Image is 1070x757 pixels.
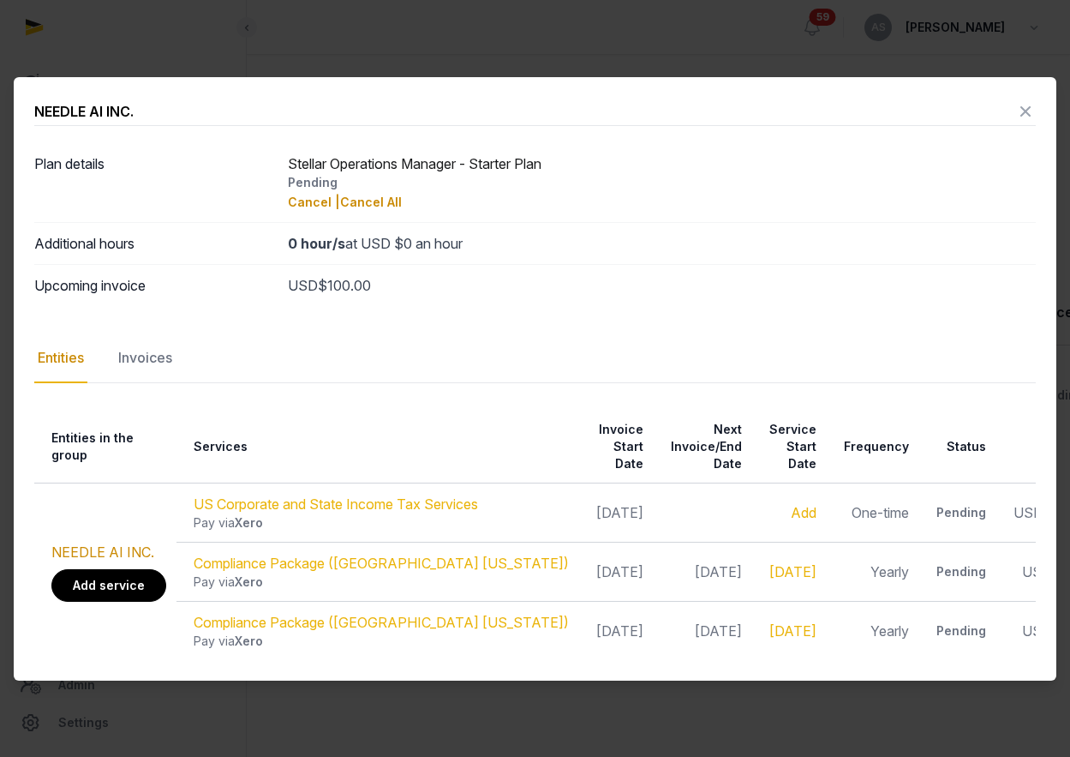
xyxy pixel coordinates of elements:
th: Entities in the group [34,411,176,484]
dt: Plan details [34,153,274,212]
td: Yearly [827,542,919,601]
span: USD [288,277,318,294]
div: Pending [936,563,986,580]
span: [DATE] [695,563,742,580]
div: Entities [34,333,87,383]
span: Cancel | [288,195,340,209]
a: [DATE] [769,622,816,640]
span: USD [1022,563,1052,580]
dt: Upcoming invoice [34,275,274,296]
a: Compliance Package ([GEOGRAPHIC_DATA] [US_STATE]) [194,614,569,631]
td: [DATE] [579,601,654,660]
div: Pay via [194,574,569,591]
a: [DATE] [769,563,816,580]
td: One-time [827,483,919,542]
th: Frequency [827,411,919,484]
td: Yearly [827,601,919,660]
nav: Tabs [34,333,1036,383]
th: Status [919,411,996,484]
th: Services [176,411,579,484]
span: $100.00 [318,277,371,294]
span: Xero [235,574,263,589]
div: Pay via [194,514,569,532]
th: Service Start Date [752,411,827,484]
div: Pay via [194,633,569,650]
span: Xero [235,515,263,530]
dt: Additional hours [34,233,274,254]
a: Compliance Package ([GEOGRAPHIC_DATA] [US_STATE]) [194,555,569,572]
div: Stellar Operations Manager - Starter Plan [288,153,1036,212]
td: [DATE] [579,483,654,542]
a: US Corporate and State Income Tax Services [194,496,478,513]
th: Next Invoice/End Date [654,411,752,484]
th: Invoice Start Date [579,411,654,484]
div: Pending [936,504,986,521]
div: NEEDLE AI INC. [34,101,134,122]
div: at USD $0 an hour [288,233,1036,254]
span: USD [1013,504,1043,521]
td: [DATE] [579,542,654,601]
strong: 0 hour/s [288,235,345,252]
a: Add [791,504,816,521]
div: Pending [288,174,1036,191]
a: NEEDLE AI INC. [51,544,154,561]
div: Invoices [115,333,176,383]
span: Xero [235,634,263,648]
div: Pending [936,622,986,640]
a: Add service [51,569,166,602]
span: Cancel All [340,195,402,209]
span: USD [1022,622,1052,640]
span: [DATE] [695,622,742,640]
